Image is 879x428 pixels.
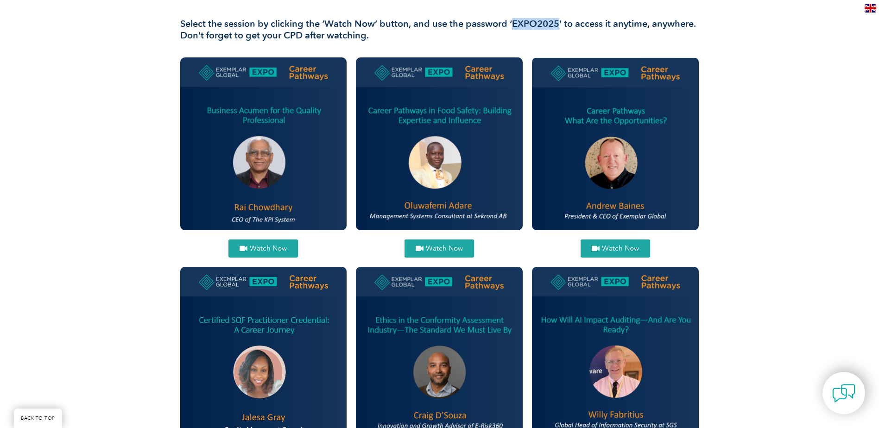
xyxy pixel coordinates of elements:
[405,239,474,258] a: Watch Now
[426,245,463,252] span: Watch Now
[228,239,298,258] a: Watch Now
[832,382,855,405] img: contact-chat.png
[602,245,639,252] span: Watch Now
[356,57,523,230] img: Oluwafemi
[180,18,699,41] h3: Select the session by clicking the ‘Watch Now’ button, and use the password ‘EXPO2025’ to access ...
[865,4,876,13] img: en
[581,239,650,258] a: Watch Now
[180,57,347,230] img: Rai
[532,57,699,230] img: andrew
[250,245,287,252] span: Watch Now
[14,409,62,428] a: BACK TO TOP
